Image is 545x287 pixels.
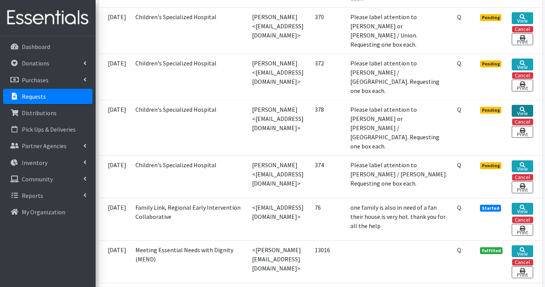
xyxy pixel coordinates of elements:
[247,100,310,155] td: [PERSON_NAME] <[EMAIL_ADDRESS][DOMAIN_NAME]>
[346,7,452,54] td: Please label attention to [PERSON_NAME] or [PERSON_NAME] / Union. Requesting one box each.
[3,72,93,88] a: Purchases
[22,175,53,183] p: Community
[512,33,533,45] a: Print
[457,59,461,67] abbr: Quantity
[22,208,65,216] p: My Organization
[480,14,502,21] span: Pending
[22,192,43,199] p: Reports
[99,240,131,283] td: [DATE]
[99,7,131,54] td: [DATE]
[22,126,76,133] p: Pick Ups & Deliveries
[310,54,346,100] td: 372
[512,72,533,79] button: Cancel
[99,54,131,100] td: [DATE]
[512,259,533,266] button: Cancel
[22,59,49,67] p: Donations
[131,240,247,283] td: Meeting Essential Needs with Dignity (MEND)
[310,240,346,283] td: 13016
[131,198,247,240] td: Family Link, Regional Early Intervention Collaborative
[99,100,131,155] td: [DATE]
[3,105,93,121] a: Distributions
[3,171,93,187] a: Community
[512,266,533,278] a: Print
[247,155,310,198] td: [PERSON_NAME] <[EMAIL_ADDRESS][DOMAIN_NAME]>
[22,109,57,117] p: Distributions
[457,161,461,169] abbr: Quantity
[247,7,310,54] td: [PERSON_NAME] <[EMAIL_ADDRESS][DOMAIN_NAME]>
[310,100,346,155] td: 378
[480,247,503,254] span: Fulfilled
[457,13,461,21] abbr: Quantity
[512,26,533,33] button: Cancel
[512,105,533,117] a: View
[512,224,533,236] a: Print
[3,5,93,31] img: HumanEssentials
[457,106,461,113] abbr: Quantity
[3,122,93,137] a: Pick Ups & Deliveries
[346,100,452,155] td: Please label attention to [PERSON_NAME] or [PERSON_NAME] / [GEOGRAPHIC_DATA]. Requesting one box ...
[457,246,461,254] abbr: Quantity
[22,93,46,100] p: Requests
[457,204,461,211] abbr: Quantity
[512,126,533,138] a: Print
[3,55,93,71] a: Donations
[512,181,533,193] a: Print
[310,155,346,198] td: 374
[131,54,247,100] td: Children's Specialized Hospital
[346,54,452,100] td: Please label attention to [PERSON_NAME] / [GEOGRAPHIC_DATA]. Requesting one box each.
[346,155,452,198] td: Please label attention to [PERSON_NAME] / [PERSON_NAME]. Requesting one box each.
[512,160,533,172] a: View
[131,100,247,155] td: Children's Specialized Hospital
[247,54,310,100] td: [PERSON_NAME] <[EMAIL_ADDRESS][DOMAIN_NAME]>
[131,7,247,54] td: Children's Specialized Hospital
[3,188,93,203] a: Reports
[3,89,93,104] a: Requests
[512,59,533,70] a: View
[512,203,533,215] a: View
[480,205,501,212] span: Started
[3,155,93,170] a: Inventory
[310,198,346,240] td: 76
[3,204,93,220] a: My Organization
[310,7,346,54] td: 370
[346,198,452,240] td: one family is also in need of a fan their house is very hot. thank you for all the help
[22,76,49,84] p: Purchases
[480,107,502,114] span: Pending
[99,198,131,240] td: [DATE]
[512,12,533,24] a: View
[512,245,533,257] a: View
[99,155,131,198] td: [DATE]
[247,198,310,240] td: <[EMAIL_ADDRESS][DOMAIN_NAME]>
[480,60,502,67] span: Pending
[480,162,502,169] span: Pending
[512,119,533,125] button: Cancel
[3,39,93,54] a: Dashboard
[22,43,50,51] p: Dashboard
[22,159,47,166] p: Inventory
[131,155,247,198] td: Children's Specialized Hospital
[512,174,533,181] button: Cancel
[22,142,67,150] p: Partner Agencies
[247,240,310,283] td: <[PERSON_NAME][EMAIL_ADDRESS][DOMAIN_NAME]>
[512,80,533,91] a: Print
[512,217,533,223] button: Cancel
[3,138,93,153] a: Partner Agencies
